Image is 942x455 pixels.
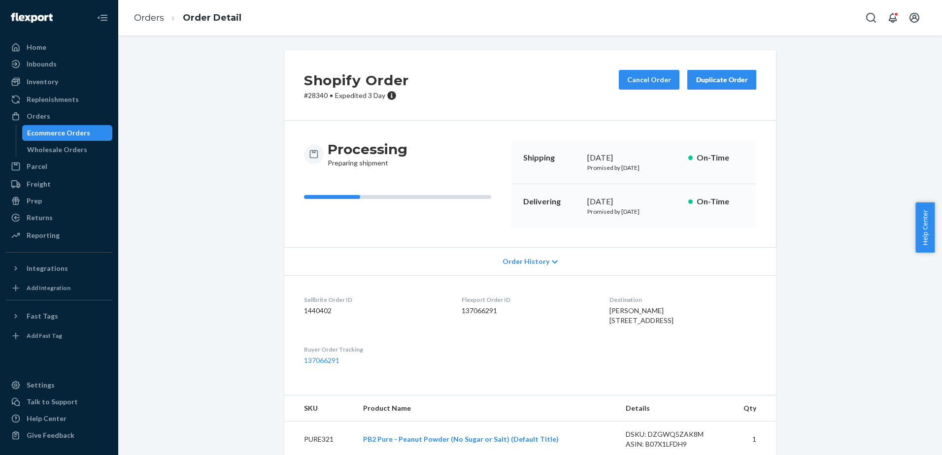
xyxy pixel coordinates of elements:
p: # 28340 [304,91,409,100]
a: Prep [6,193,112,209]
th: Product Name [355,395,618,422]
button: Open notifications [883,8,903,28]
th: SKU [284,395,355,422]
th: Qty [726,395,776,422]
a: Add Integration [6,280,112,296]
a: Ecommerce Orders [22,125,113,141]
a: Freight [6,176,112,192]
a: Parcel [6,159,112,174]
ol: breadcrumbs [126,3,249,32]
a: Orders [6,108,112,124]
a: Inventory [6,74,112,90]
span: Expedited 3 Day [335,91,385,99]
div: Parcel [27,162,47,171]
span: • [330,91,333,99]
dt: Destination [609,295,756,304]
div: Inbounds [27,59,57,69]
p: Promised by [DATE] [587,207,680,216]
dd: 1440402 [304,306,446,316]
div: Fast Tags [27,311,58,321]
div: Home [27,42,46,52]
a: Orders [134,12,164,23]
a: Returns [6,210,112,226]
p: Promised by [DATE] [587,163,680,172]
button: Open Search Box [861,8,881,28]
a: Home [6,39,112,55]
dd: 137066291 [462,306,593,316]
div: Ecommerce Orders [27,128,90,138]
p: Delivering [523,196,579,207]
a: Wholesale Orders [22,142,113,158]
button: Open account menu [905,8,924,28]
div: Reporting [27,230,60,240]
div: Duplicate Order [696,75,748,85]
p: On-Time [697,196,744,207]
p: On-Time [697,152,744,163]
dt: Sellbrite Order ID [304,295,446,304]
h2: Shopify Order [304,70,409,91]
div: Inventory [27,77,58,87]
div: Orders [27,111,50,121]
a: Reporting [6,227,112,243]
dt: Buyer Order Tracking [304,345,446,354]
iframe: Opens a widget where you can chat to one of our agents [879,425,932,450]
div: DSKU: DZGWQ5ZAK8M [626,429,718,439]
div: Settings [27,380,55,390]
a: 137066291 [304,356,339,364]
div: Preparing shipment [328,140,407,168]
th: Details [618,395,726,422]
span: Order History [503,257,549,266]
button: Cancel Order [619,70,679,90]
div: Returns [27,213,53,223]
div: Prep [27,196,42,206]
div: Freight [27,179,51,189]
a: Inbounds [6,56,112,72]
div: Talk to Support [27,397,78,407]
button: Help Center [915,202,935,253]
dt: Flexport Order ID [462,295,593,304]
div: Integrations [27,263,68,273]
h3: Processing [328,140,407,158]
div: Give Feedback [27,430,74,440]
span: [PERSON_NAME] [STREET_ADDRESS] [609,306,673,325]
a: Order Detail [183,12,241,23]
div: ASIN: B07X1LFDH9 [626,439,718,449]
button: Close Navigation [93,8,112,28]
button: Give Feedback [6,427,112,443]
a: Settings [6,377,112,393]
div: Add Integration [27,284,70,292]
a: Help Center [6,411,112,426]
div: [DATE] [587,196,680,207]
button: Fast Tags [6,308,112,324]
div: Replenishments [27,95,79,104]
div: Wholesale Orders [27,145,87,155]
a: PB2 Pure - Peanut Powder (No Sugar or Salt) (Default Title) [363,435,559,443]
div: Help Center [27,414,67,423]
button: Integrations [6,260,112,276]
button: Duplicate Order [687,70,756,90]
a: Replenishments [6,92,112,107]
button: Talk to Support [6,394,112,410]
div: Add Fast Tag [27,331,62,340]
img: Flexport logo [11,13,53,23]
p: Shipping [523,152,579,163]
a: Add Fast Tag [6,328,112,344]
div: [DATE] [587,152,680,163]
